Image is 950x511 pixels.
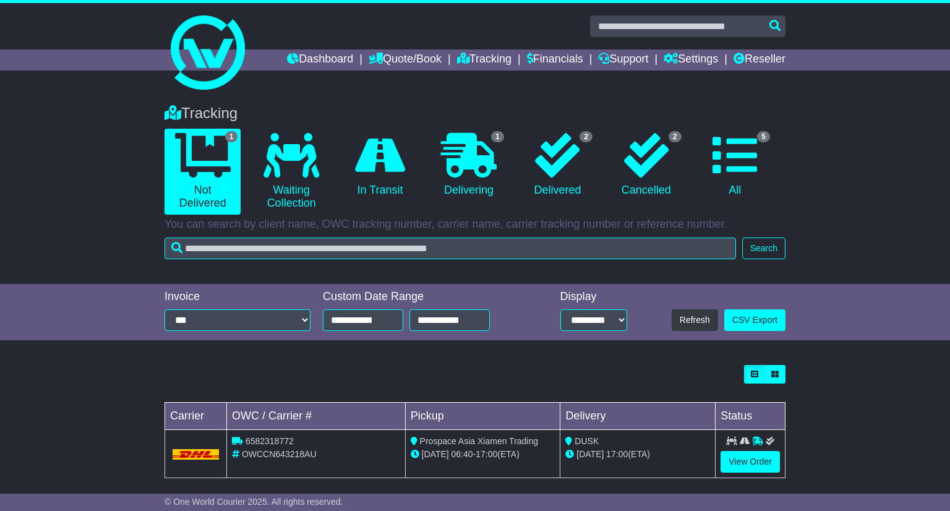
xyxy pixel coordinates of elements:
img: DHL.png [173,449,219,459]
span: DUSK [575,436,599,446]
a: CSV Export [724,309,785,331]
span: 1 [491,131,504,142]
td: Delivery [560,403,716,430]
a: 2 Cancelled [608,129,684,202]
span: 5 [757,131,770,142]
span: 17:00 [606,449,628,459]
a: Settings [664,49,718,71]
a: Quote/Book [369,49,442,71]
span: OWCCN643218AU [242,449,317,459]
td: Status [716,403,785,430]
a: 2 Delivered [520,129,596,202]
a: 1 Not Delivered [165,129,241,215]
div: - (ETA) [411,448,555,461]
span: 2 [669,131,682,142]
span: [DATE] [422,449,449,459]
span: Prospace Asia Xiamen Trading [420,436,538,446]
a: 1 Delivering [430,129,507,202]
a: In Transit [342,129,418,202]
a: Tracking [457,49,511,71]
span: 1 [225,131,238,142]
span: 2 [580,131,593,142]
span: 6582318772 [246,436,294,446]
span: 17:00 [476,449,497,459]
a: Dashboard [287,49,353,71]
button: Refresh [672,309,718,331]
a: Financials [527,49,583,71]
a: View Order [721,451,780,473]
td: Pickup [405,403,560,430]
div: (ETA) [565,448,710,461]
td: OWC / Carrier # [227,403,406,430]
a: Reseller [734,49,785,71]
span: © One World Courier 2025. All rights reserved. [165,497,343,507]
div: Invoice [165,290,310,304]
a: Waiting Collection [253,129,329,215]
a: 5 All [697,129,773,202]
a: Support [598,49,648,71]
button: Search [742,238,785,259]
div: Custom Date Range [323,290,521,304]
td: Carrier [165,403,227,430]
p: You can search by client name, OWC tracking number, carrier name, carrier tracking number or refe... [165,218,785,231]
div: Tracking [158,105,792,122]
div: Display [560,290,627,304]
span: [DATE] [576,449,604,459]
span: 06:40 [451,449,473,459]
